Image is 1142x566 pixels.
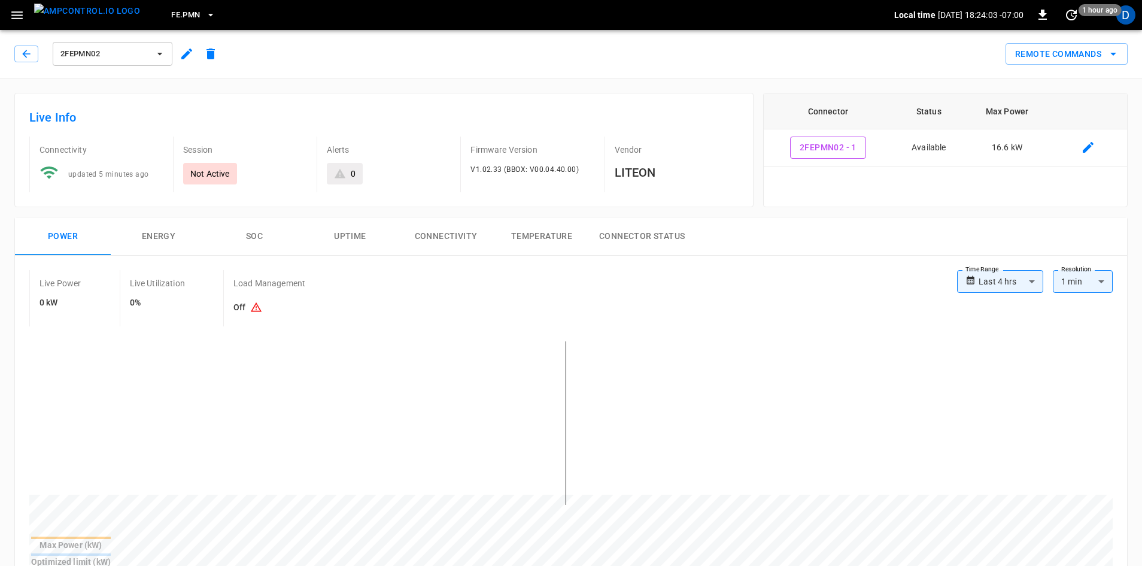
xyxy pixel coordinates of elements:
div: 1 min [1053,270,1113,293]
label: Time Range [965,265,999,274]
td: 16.6 kW [965,129,1049,167]
p: Session [183,144,307,156]
button: Temperature [494,217,590,256]
div: 0 [351,168,356,180]
button: Remote Commands [1006,43,1128,65]
button: Existing capacity schedules won’t take effect because Load Management is turned off. To activate ... [245,296,267,319]
h6: LITEON [615,163,739,182]
th: Max Power [965,93,1049,129]
button: 2FEPMN02 [53,42,172,66]
div: Last 4 hrs [979,270,1043,293]
button: set refresh interval [1062,5,1081,25]
p: Connectivity [40,144,163,156]
h6: Live Info [29,108,739,127]
p: Not Active [190,168,230,180]
button: Power [15,217,111,256]
label: Resolution [1061,265,1091,274]
button: Connectivity [398,217,494,256]
p: Local time [894,9,936,21]
button: SOC [206,217,302,256]
th: Connector [764,93,893,129]
span: V1.02.33 (BBOX: V00.04.40.00) [470,165,579,174]
div: remote commands options [1006,43,1128,65]
p: [DATE] 18:24:03 -07:00 [938,9,1023,21]
h6: 0% [130,296,185,310]
p: Live Power [40,277,81,289]
th: Status [892,93,965,129]
span: updated 5 minutes ago [68,170,148,178]
img: ampcontrol.io logo [34,4,140,19]
p: Firmware Version [470,144,594,156]
div: profile-icon [1116,5,1135,25]
span: 2FEPMN02 [60,47,149,61]
p: Load Management [233,277,305,289]
p: Vendor [615,144,739,156]
button: Uptime [302,217,398,256]
button: Energy [111,217,206,256]
p: Alerts [327,144,451,156]
p: Live Utilization [130,277,185,289]
span: 1 hour ago [1079,4,1122,16]
button: Connector Status [590,217,694,256]
table: connector table [764,93,1127,167]
button: 2FEPMN02 - 1 [790,137,866,159]
td: Available [892,129,965,167]
h6: Off [233,296,305,319]
h6: 0 kW [40,296,81,310]
button: FE.PMN [166,4,220,27]
span: FE.PMN [171,8,200,22]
